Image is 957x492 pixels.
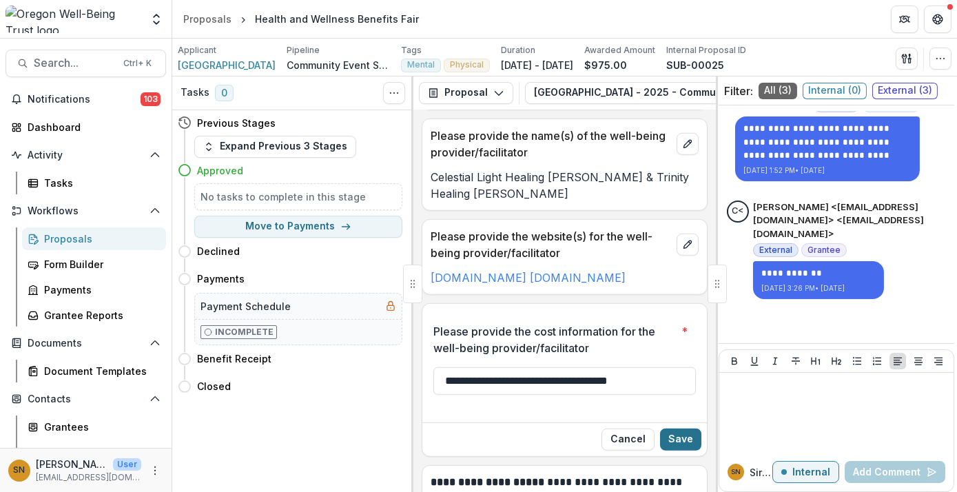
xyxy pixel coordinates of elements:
[891,6,918,33] button: Partners
[28,94,141,105] span: Notifications
[530,271,626,285] a: [DOMAIN_NAME]
[44,257,155,271] div: Form Builder
[753,201,946,241] p: [PERSON_NAME] <[EMAIL_ADDRESS][DOMAIN_NAME]> <[EMAIL_ADDRESS][DOMAIN_NAME]>
[431,271,526,285] a: [DOMAIN_NAME]
[44,420,155,434] div: Grantees
[147,6,166,33] button: Open entity switcher
[930,353,947,369] button: Align Right
[750,465,772,480] p: Siri N
[431,228,671,261] p: Please provide the website(s) for the well-being provider/facilitator
[178,9,424,29] nav: breadcrumb
[14,466,25,475] div: Siri Ngai
[194,136,356,158] button: Expand Previous 3 Stages
[746,353,763,369] button: Underline
[431,169,699,202] p: Celestial Light Healing [PERSON_NAME] & Trinity Healing [PERSON_NAME]
[178,9,237,29] a: Proposals
[22,304,166,327] a: Grantee Reports
[525,82,917,104] button: [GEOGRAPHIC_DATA] - 2025 - Community Event Support Request Form
[724,83,753,99] p: Filter:
[803,83,867,99] span: Internal ( 0 )
[807,245,841,255] span: Grantee
[761,283,876,294] p: [DATE] 3:26 PM • [DATE]
[666,58,724,72] p: SUB-00025
[924,6,951,33] button: Get Help
[849,353,865,369] button: Bullet List
[197,379,231,393] h4: Closed
[44,176,155,190] div: Tasks
[677,234,699,256] button: edit
[501,44,535,57] p: Duration
[759,83,797,99] span: All ( 3 )
[450,60,484,70] span: Physical
[401,44,422,57] p: Tags
[181,87,209,99] h3: Tasks
[828,353,845,369] button: Heading 2
[767,353,783,369] button: Italicize
[6,6,141,33] img: Oregon Well-Being Trust logo
[200,189,396,204] h5: No tasks to complete in this stage
[28,338,144,349] span: Documents
[869,353,885,369] button: Ordered List
[666,44,746,57] p: Internal Proposal ID
[788,353,804,369] button: Strike
[28,205,144,217] span: Workflows
[200,299,291,314] h5: Payment Schedule
[845,461,945,483] button: Add Comment
[22,227,166,250] a: Proposals
[584,58,627,72] p: $975.00
[215,326,274,338] p: Incomplete
[677,133,699,155] button: edit
[121,56,154,71] div: Ctrl + K
[807,353,824,369] button: Heading 1
[28,393,144,405] span: Contacts
[6,50,166,77] button: Search...
[772,461,839,483] button: Internal
[383,82,405,104] button: Toggle View Cancelled Tasks
[743,165,912,176] p: [DATE] 1:52 PM • [DATE]
[732,207,744,216] div: Christal Sperling <getfit@central.k12.or.us> <getfit@central.k12.or.us>
[433,323,676,356] p: Please provide the cost information for the well-being provider/facilitator
[178,58,276,72] a: [GEOGRAPHIC_DATA]
[113,458,141,471] p: User
[22,416,166,438] a: Grantees
[197,163,243,178] h4: Approved
[194,216,402,238] button: Move to Payments
[44,445,155,460] div: Communications
[22,360,166,382] a: Document Templates
[910,353,927,369] button: Align Center
[178,44,216,57] p: Applicant
[28,120,155,134] div: Dashboard
[407,60,435,70] span: Mental
[197,116,276,130] h4: Previous Stages
[6,116,166,139] a: Dashboard
[36,471,141,484] p: [EMAIL_ADDRESS][DOMAIN_NAME]
[889,353,906,369] button: Align Left
[584,44,655,57] p: Awarded Amount
[44,232,155,246] div: Proposals
[197,244,240,258] h4: Declined
[34,57,115,70] span: Search...
[872,83,938,99] span: External ( 3 )
[44,364,155,378] div: Document Templates
[6,332,166,354] button: Open Documents
[22,441,166,464] a: Communications
[255,12,419,26] div: Health and Wellness Benefits Fair
[44,283,155,297] div: Payments
[419,82,513,104] button: Proposal
[28,150,144,161] span: Activity
[501,58,573,72] p: [DATE] - [DATE]
[6,200,166,222] button: Open Workflows
[759,245,792,255] span: External
[6,144,166,166] button: Open Activity
[792,467,830,478] p: Internal
[601,429,655,451] button: Close
[6,88,166,110] button: Notifications103
[197,271,245,286] h4: Payments
[660,429,701,451] button: Save
[141,92,161,106] span: 103
[147,462,163,479] button: More
[287,44,320,57] p: Pipeline
[22,278,166,301] a: Payments
[183,12,231,26] div: Proposals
